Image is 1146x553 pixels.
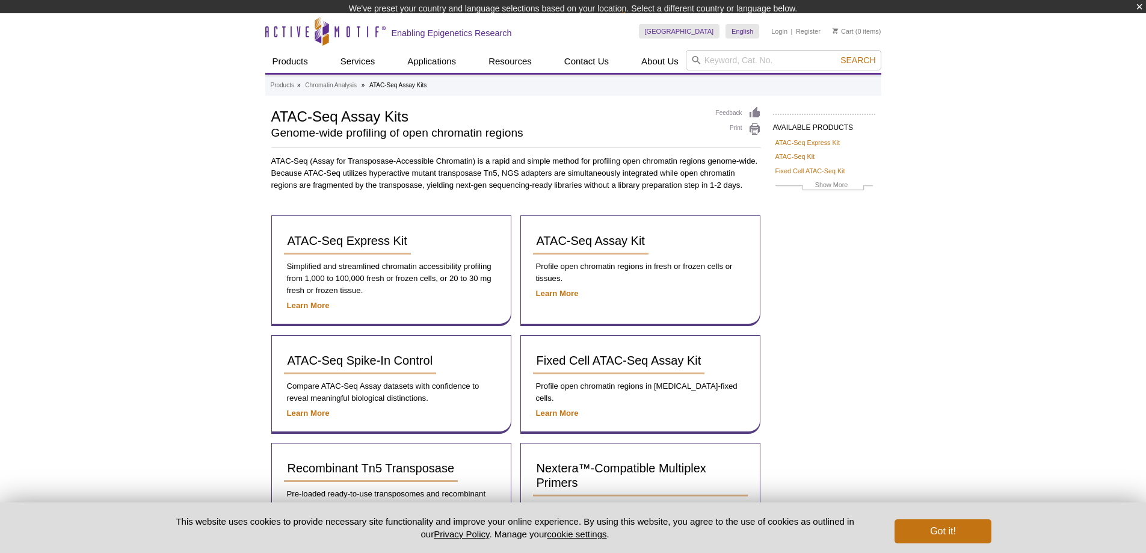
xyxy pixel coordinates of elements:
span: ATAC-Seq Spike-In Control [288,354,433,367]
a: Login [771,27,787,36]
a: Chromatin Analysis [305,80,357,91]
p: Compare ATAC-Seq Assay datasets with confidence to reveal meaningful biological distinctions. [284,380,499,404]
button: Got it! [895,519,991,543]
a: Feedback [716,107,761,120]
a: ATAC-Seq Express Kit [775,137,840,148]
li: ATAC-Seq Assay Kits [369,82,427,88]
span: ATAC-Seq Express Kit [288,234,407,247]
h2: AVAILABLE PRODUCTS [773,114,875,135]
a: Applications [400,50,463,73]
a: Products [265,50,315,73]
h1: ATAC-Seq Assay Kits [271,107,704,125]
a: About Us [634,50,686,73]
input: Keyword, Cat. No. [686,50,881,70]
button: Search [837,55,879,66]
a: Learn More [536,409,579,418]
a: English [725,24,759,39]
li: (0 items) [833,24,881,39]
a: Fixed Cell ATAC-Seq Assay Kit [533,348,705,374]
h2: Enabling Epigenetics Research [392,28,512,39]
a: Resources [481,50,539,73]
span: Fixed Cell ATAC-Seq Assay Kit [537,354,701,367]
a: Nextera™-Compatible Multiplex Primers [533,456,748,496]
span: ATAC-Seq Assay Kit [537,234,645,247]
a: Cart [833,27,854,36]
p: Profile open chromatin regions in fresh or frozen cells or tissues. [533,261,748,285]
a: Services [333,50,383,73]
p: Pre-loaded ready-to-use transposomes and recombinant Tn5 transposase enzyme. [284,488,499,512]
a: [GEOGRAPHIC_DATA] [639,24,720,39]
li: » [297,82,301,88]
a: Contact Us [557,50,616,73]
p: ATAC-Seq (Assay for Transposase-Accessible Chromatin) is a rapid and simple method for profiling ... [271,155,761,191]
li: » [362,82,365,88]
button: cookie settings [547,529,606,539]
li: | [791,24,793,39]
a: Show More [775,179,873,193]
img: Your Cart [833,28,838,34]
p: Profile open chromatin regions in [MEDICAL_DATA]-fixed cells. [533,380,748,404]
a: ATAC-Seq Spike-In Control [284,348,437,374]
a: Recombinant Tn5 Transposase [284,456,458,482]
p: Simplified and streamlined chromatin accessibility profiling from 1,000 to 100,000 fresh or froze... [284,261,499,297]
span: Search [840,55,875,65]
a: Learn More [287,409,330,418]
a: ATAC-Seq Kit [775,151,815,162]
img: Change Here [621,9,653,37]
a: Products [271,80,294,91]
a: Print [716,123,761,136]
a: Privacy Policy [434,529,489,539]
p: This website uses cookies to provide necessary site functionality and improve your online experie... [155,515,875,540]
a: Register [796,27,821,36]
a: Learn More [536,289,579,298]
a: Fixed Cell ATAC-Seq Kit [775,165,845,176]
span: Nextera™-Compatible Multiplex Primers [537,462,706,489]
h2: Genome-wide profiling of open chromatin regions [271,128,704,138]
a: Learn More [287,301,330,310]
a: ATAC-Seq Assay Kit [533,228,648,255]
span: Recombinant Tn5 Transposase [288,462,455,475]
a: ATAC-Seq Express Kit [284,228,411,255]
